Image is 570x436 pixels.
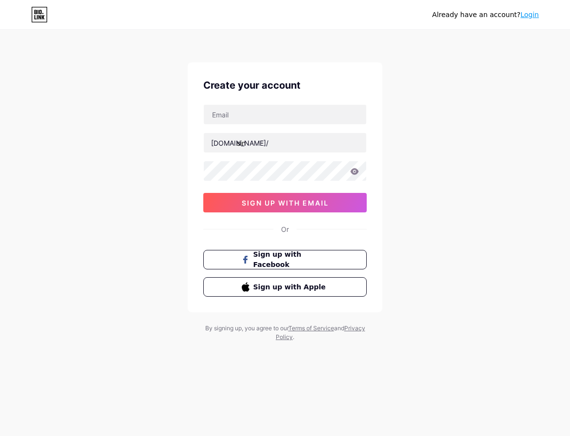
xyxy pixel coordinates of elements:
[204,105,366,124] input: Email
[432,10,539,20] div: Already have an account?
[242,199,329,207] span: sign up with email
[520,11,539,19] a: Login
[203,193,367,212] button: sign up with email
[253,282,329,292] span: Sign up with Apple
[288,324,334,332] a: Terms of Service
[253,249,329,270] span: Sign up with Facebook
[202,324,368,341] div: By signing up, you agree to our and .
[203,277,367,297] button: Sign up with Apple
[203,78,367,93] div: Create your account
[281,224,289,234] div: Or
[204,133,366,152] input: username
[203,250,367,269] button: Sign up with Facebook
[211,138,268,148] div: [DOMAIN_NAME]/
